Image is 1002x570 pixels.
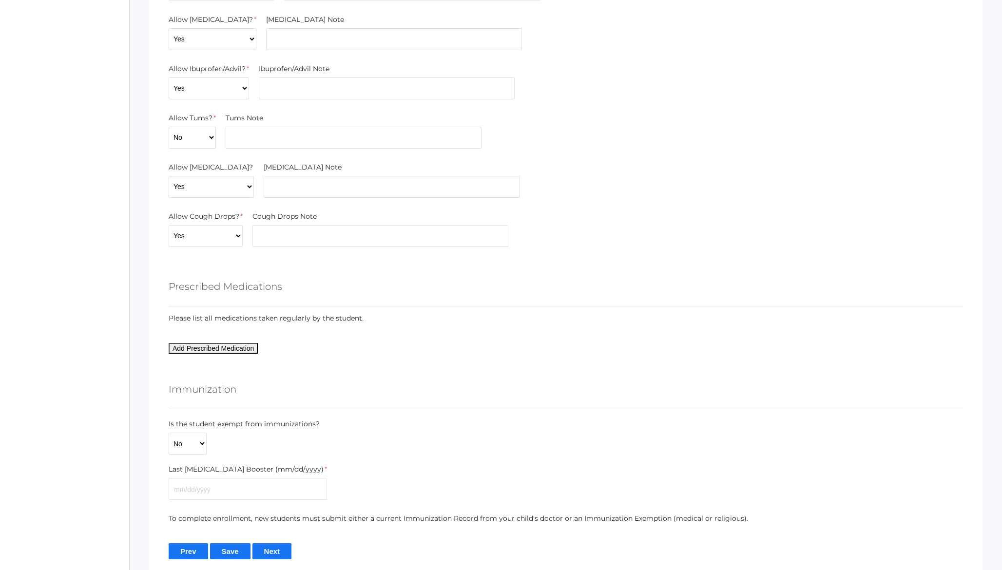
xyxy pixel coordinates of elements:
[169,419,320,429] label: Is the student exempt from immunizations?
[169,543,208,559] input: Prev
[226,113,263,123] label: Tums Note
[169,513,963,524] p: To complete enrollment, new students must submit either a current Immunization Record from your c...
[210,543,250,559] input: Save
[252,211,317,222] label: Cough Drops Note
[169,211,239,222] label: Allow Cough Drops?
[266,15,344,25] label: [MEDICAL_DATA] Note
[169,162,253,172] label: Allow [MEDICAL_DATA]?
[169,64,246,74] label: Allow Ibuprofen/Advil?
[169,15,253,25] label: Allow [MEDICAL_DATA]?
[169,464,324,475] label: Last [MEDICAL_DATA] Booster (mm/dd/yyyy)
[169,381,236,398] h5: Immunization
[264,162,342,172] label: [MEDICAL_DATA] Note
[169,343,258,354] button: Add Prescribed Medication
[169,278,282,295] h5: Prescribed Medications
[259,64,329,74] label: Ibuprofen/Advil Note
[169,478,327,500] input: mm/dd/yyyy
[169,113,212,123] label: Allow Tums?
[252,543,292,559] input: Next
[169,313,963,323] p: Please list all medications taken regularly by the student.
